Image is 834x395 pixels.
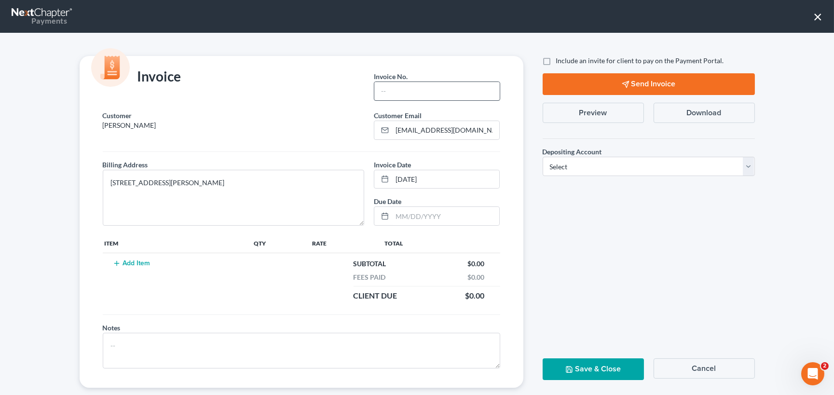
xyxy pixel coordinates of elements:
[463,259,490,269] div: $0.00
[252,233,310,253] th: Qty
[103,323,121,333] label: Notes
[374,111,422,120] span: Customer Email
[103,161,148,169] span: Billing Address
[98,68,186,87] div: Invoice
[103,110,132,121] label: Customer
[543,148,602,156] span: Depositing Account
[543,358,644,380] button: Save & Close
[654,358,755,379] button: Cancel
[654,103,755,123] button: Download
[377,233,500,253] th: Total
[813,9,822,24] button: ×
[91,48,130,87] img: icon-money-cc55cd5b71ee43c44ef0efbab91310903cbf28f8221dba23c0d5ca797e203e98.svg
[349,290,402,301] div: Client Due
[392,170,499,189] input: MM/DD/YYYY
[543,103,644,123] button: Preview
[349,259,391,269] div: Subtotal
[103,233,252,253] th: Item
[392,207,499,225] input: MM/DD/YYYY
[392,121,499,139] input: Enter email...
[349,272,391,282] div: Fees Paid
[374,161,411,169] span: Invoice Date
[463,272,490,282] div: $0.00
[543,73,755,95] button: Send Invoice
[461,290,490,301] div: $0.00
[821,362,829,370] span: 2
[12,15,67,26] div: Payments
[12,5,73,28] a: Payments
[374,82,499,100] input: --
[374,72,408,81] span: Invoice No.
[110,259,153,267] button: Add Item
[310,233,377,253] th: Rate
[103,121,365,130] p: [PERSON_NAME]
[374,196,401,206] label: Due Date
[556,56,724,65] span: Include an invite for client to pay on the Payment Portal.
[801,362,824,385] iframe: Intercom live chat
